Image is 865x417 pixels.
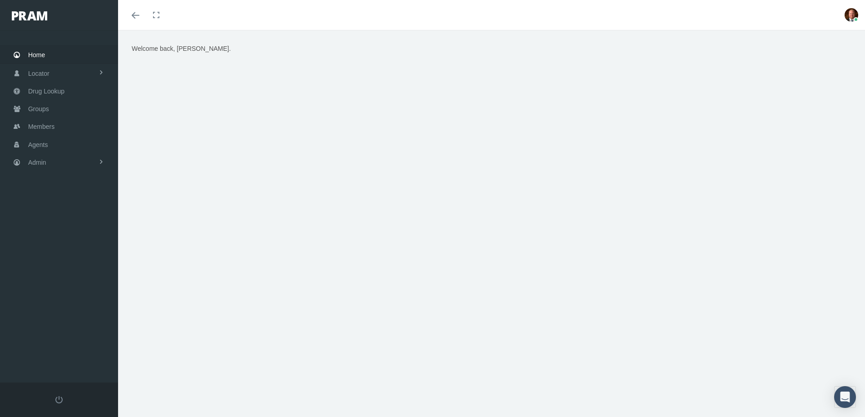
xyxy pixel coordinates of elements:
[834,386,856,408] div: Open Intercom Messenger
[28,83,64,100] span: Drug Lookup
[132,45,231,52] span: Welcome back, [PERSON_NAME].
[28,154,46,171] span: Admin
[28,65,49,82] span: Locator
[28,46,45,64] span: Home
[28,100,49,118] span: Groups
[28,118,54,135] span: Members
[28,136,48,153] span: Agents
[12,11,47,20] img: PRAM_20_x_78.png
[845,8,858,22] img: S_Profile_Picture_693.jpg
